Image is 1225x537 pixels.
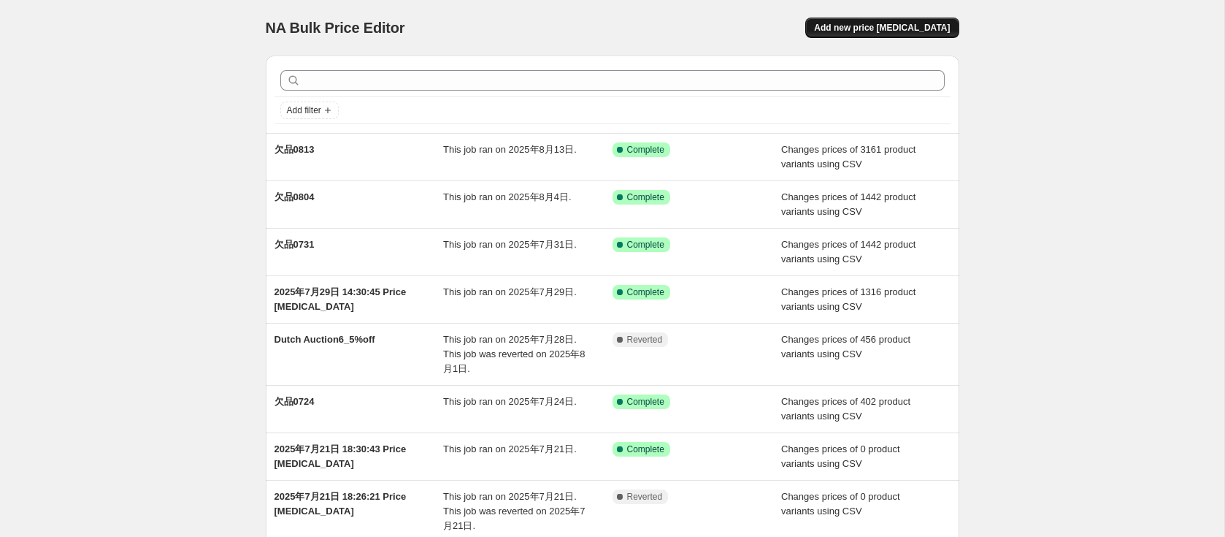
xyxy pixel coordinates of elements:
span: This job ran on 2025年7月21日. [443,443,577,454]
span: This job ran on 2025年7月29日. [443,286,577,297]
span: Add filter [287,104,321,116]
span: Complete [627,191,664,203]
span: 2025年7月21日 18:30:43 Price [MEDICAL_DATA] [274,443,407,469]
span: Complete [627,239,664,251]
span: Reverted [627,334,663,346]
span: Changes prices of 3161 product variants using CSV [781,144,915,170]
span: Changes prices of 0 product variants using CSV [781,491,900,517]
span: This job ran on 2025年8月4日. [443,191,572,202]
span: 欠品0813 [274,144,315,155]
button: Add new price [MEDICAL_DATA] [805,18,959,38]
span: Reverted [627,491,663,503]
span: 欠品0804 [274,191,315,202]
span: This job ran on 2025年7月28日. This job was reverted on 2025年8月1日. [443,334,585,374]
span: Changes prices of 456 product variants using CSV [781,334,910,359]
span: Complete [627,443,664,455]
button: Add filter [280,102,339,119]
span: Changes prices of 1442 product variants using CSV [781,239,915,264]
span: This job ran on 2025年7月21日. This job was reverted on 2025年7月21日. [443,491,585,531]
span: Changes prices of 402 product variants using CSV [781,396,910,422]
span: 2025年7月29日 14:30:45 Price [MEDICAL_DATA] [274,286,407,312]
span: Complete [627,396,664,408]
span: Complete [627,286,664,298]
span: Changes prices of 1316 product variants using CSV [781,286,915,312]
span: NA Bulk Price Editor [266,20,405,36]
span: Dutch Auction6_5%off [274,334,375,345]
span: Changes prices of 1442 product variants using CSV [781,191,915,217]
span: This job ran on 2025年7月24日. [443,396,577,407]
span: This job ran on 2025年8月13日. [443,144,577,155]
span: Changes prices of 0 product variants using CSV [781,443,900,469]
span: 欠品0724 [274,396,315,407]
span: Add new price [MEDICAL_DATA] [814,22,950,34]
span: 2025年7月21日 18:26:21 Price [MEDICAL_DATA] [274,491,407,517]
span: 欠品0731 [274,239,315,250]
span: Complete [627,144,664,156]
span: This job ran on 2025年7月31日. [443,239,577,250]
